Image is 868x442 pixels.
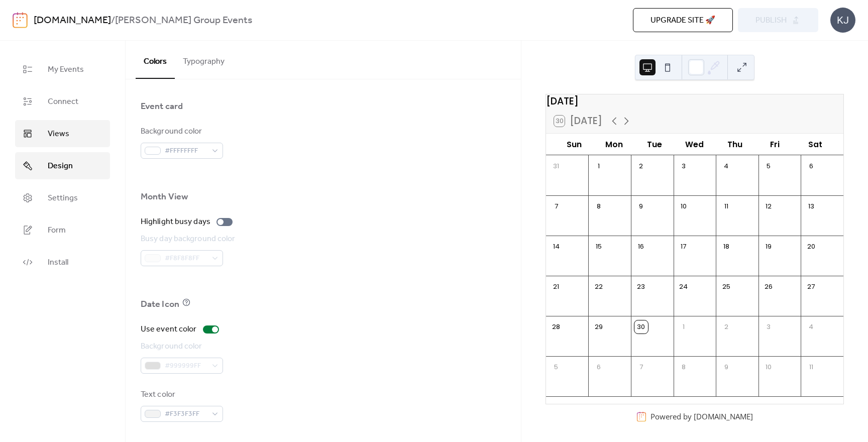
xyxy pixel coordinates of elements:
[719,160,732,173] div: 4
[48,128,69,140] span: Views
[830,8,855,33] div: KJ
[634,160,647,173] div: 2
[111,11,115,30] b: /
[175,41,233,78] button: Typography
[141,341,221,353] div: Background color
[550,280,563,293] div: 21
[48,96,78,108] span: Connect
[13,12,28,28] img: logo
[550,240,563,253] div: 14
[762,320,775,334] div: 3
[650,412,753,422] div: Powered by
[762,361,775,374] div: 10
[677,200,690,213] div: 10
[633,8,733,32] button: Upgrade site 🚀
[634,361,647,374] div: 7
[677,240,690,253] div: 17
[677,361,690,374] div: 8
[15,120,110,147] a: Views
[677,160,690,173] div: 3
[805,280,818,293] div: 27
[650,15,715,27] span: Upgrade site 🚀
[762,160,775,173] div: 5
[719,320,732,334] div: 2
[48,160,73,172] span: Design
[719,200,732,213] div: 11
[15,249,110,276] a: Install
[719,361,732,374] div: 9
[141,389,221,401] div: Text color
[550,320,563,334] div: 28
[546,94,843,109] div: [DATE]
[48,192,78,204] span: Settings
[805,320,818,334] div: 4
[15,184,110,211] a: Settings
[550,361,563,374] div: 5
[141,126,221,138] div: Background color
[634,240,647,253] div: 16
[805,160,818,173] div: 6
[48,64,84,76] span: My Events
[592,240,605,253] div: 15
[141,216,210,228] div: Highlight busy days
[634,200,647,213] div: 9
[795,134,835,155] div: Sat
[592,320,605,334] div: 29
[592,280,605,293] div: 22
[34,11,111,30] a: [DOMAIN_NAME]
[694,412,753,422] a: [DOMAIN_NAME]
[115,11,252,30] b: [PERSON_NAME] Group Events
[165,145,207,157] span: #FFFFFFFF
[554,134,594,155] div: Sun
[805,240,818,253] div: 20
[634,134,675,155] div: Tue
[141,298,179,310] div: Date Icon
[719,280,732,293] div: 25
[550,200,563,213] div: 7
[15,152,110,179] a: Design
[634,280,647,293] div: 23
[755,134,795,155] div: Fri
[677,280,690,293] div: 24
[136,41,175,79] button: Colors
[48,225,66,237] span: Form
[762,280,775,293] div: 26
[762,200,775,213] div: 12
[715,134,755,155] div: Thu
[805,361,818,374] div: 11
[165,408,207,420] span: #F3F3F3FF
[762,240,775,253] div: 19
[48,257,68,269] span: Install
[141,191,188,203] div: Month View
[805,200,818,213] div: 13
[592,361,605,374] div: 6
[634,320,647,334] div: 30
[141,233,236,245] div: Busy day background color
[141,323,197,336] div: Use event color
[550,160,563,173] div: 31
[15,216,110,244] a: Form
[15,56,110,83] a: My Events
[141,100,183,113] div: Event card
[719,240,732,253] div: 18
[594,134,634,155] div: Mon
[592,160,605,173] div: 1
[592,200,605,213] div: 8
[677,320,690,334] div: 1
[15,88,110,115] a: Connect
[675,134,715,155] div: Wed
